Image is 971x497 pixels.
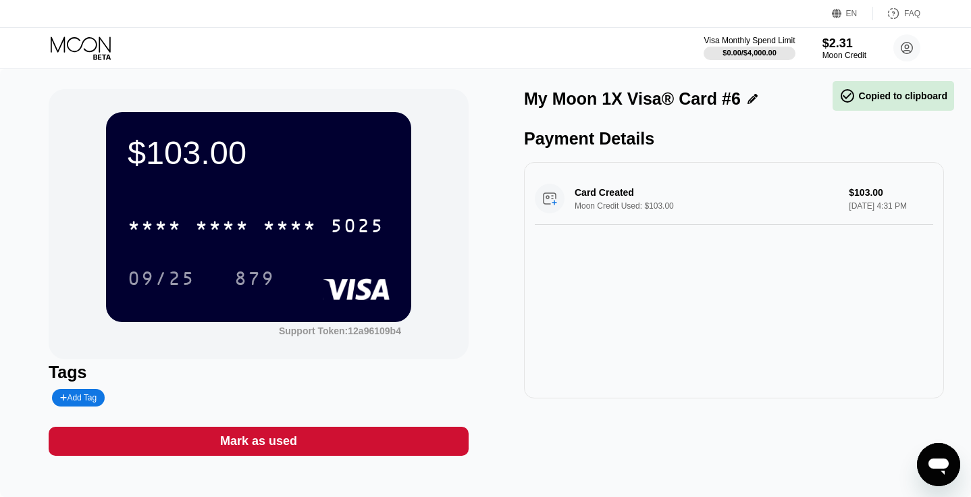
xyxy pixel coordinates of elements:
div: $103.00 [128,134,390,172]
div: Visa Monthly Spend Limit [704,36,795,45]
div: Payment Details [524,129,944,149]
div: 09/25 [117,261,205,295]
div: Tags [49,363,469,382]
div: $2.31 [822,36,866,51]
div: Visa Monthly Spend Limit$0.00/$4,000.00 [704,36,795,60]
span:  [839,88,856,104]
div: 879 [224,261,285,295]
div: Mark as used [49,427,469,456]
div: Moon Credit [822,51,866,60]
div: EN [846,9,858,18]
div: 09/25 [128,269,195,291]
div: FAQ [873,7,920,20]
div: FAQ [904,9,920,18]
iframe: Button to launch messaging window [917,443,960,486]
div: 5025 [330,217,384,238]
div: EN [832,7,873,20]
div: $2.31Moon Credit [822,36,866,60]
div: Support Token:12a96109b4 [279,325,401,336]
div: Add Tag [52,389,105,407]
div: My Moon 1X Visa® Card #6 [524,89,741,109]
div: Copied to clipboard [839,88,947,104]
div: Add Tag [60,393,97,402]
div: Mark as used [220,434,297,449]
div: 879 [234,269,275,291]
div: $0.00 / $4,000.00 [723,49,777,57]
div: Support Token: 12a96109b4 [279,325,401,336]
